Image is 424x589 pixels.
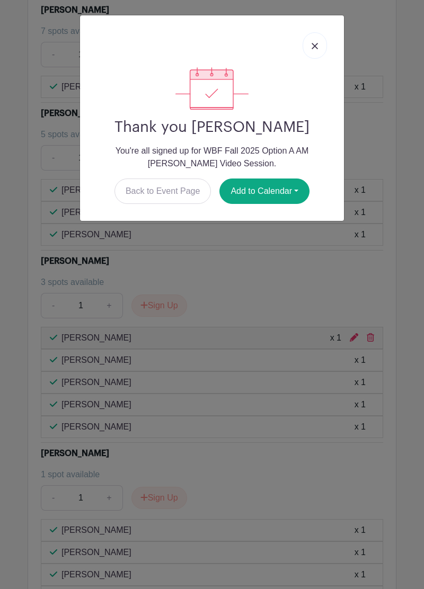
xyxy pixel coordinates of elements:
img: signup_complete-c468d5dda3e2740ee63a24cb0ba0d3ce5d8a4ecd24259e683200fb1569d990c8.svg [175,67,249,110]
img: close_button-5f87c8562297e5c2d7936805f587ecaba9071eb48480494691a3f1689db116b3.svg [312,43,318,49]
button: Add to Calendar [219,179,310,204]
h2: Thank you [PERSON_NAME] [89,118,335,136]
p: You're all signed up for WBF Fall 2025 Option A AM [PERSON_NAME] Video Session. [89,145,335,170]
a: Back to Event Page [114,179,211,204]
